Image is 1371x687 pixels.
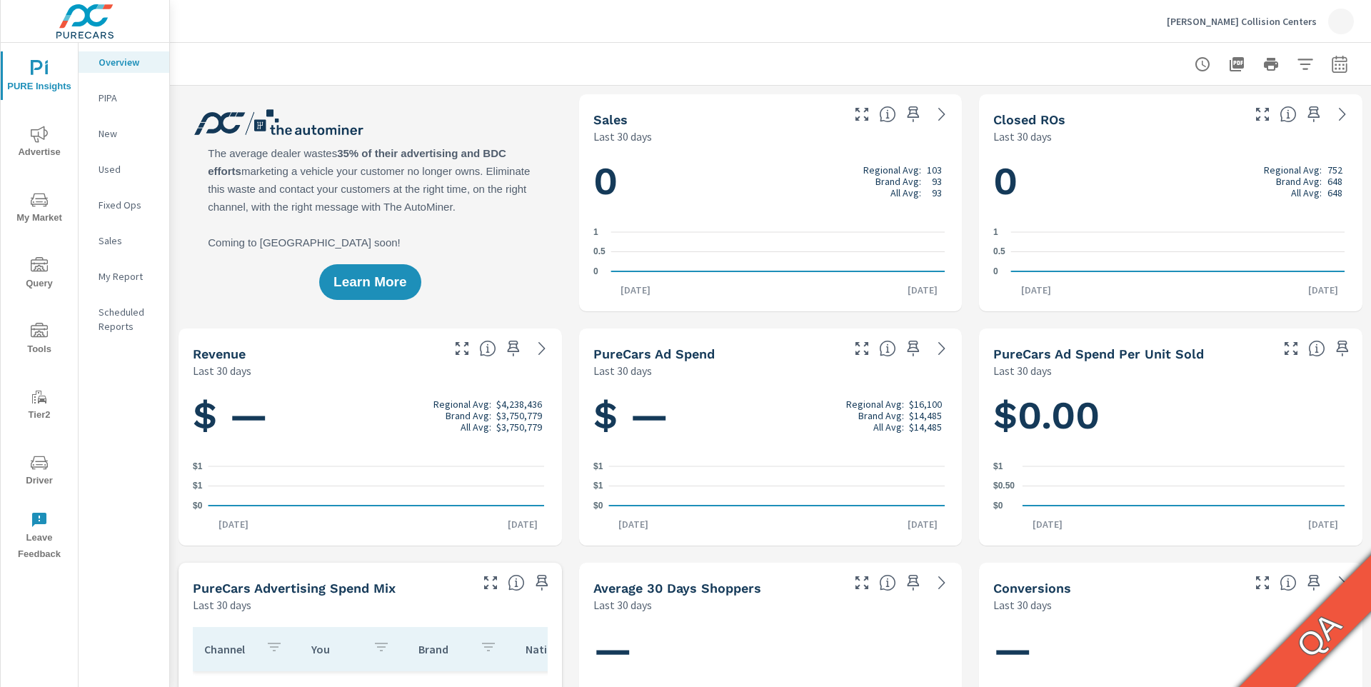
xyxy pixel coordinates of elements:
[932,176,942,187] p: 93
[593,157,948,206] h1: 0
[5,257,74,292] span: Query
[1327,176,1342,187] p: 648
[418,642,468,656] p: Brand
[993,481,1015,491] text: $0.50
[5,60,74,95] span: PURE Insights
[593,128,652,145] p: Last 30 days
[1331,571,1354,594] a: See more details in report
[993,346,1204,361] h5: PureCars Ad Spend Per Unit Sold
[502,337,525,360] span: Save this to your personalized report
[1308,340,1325,357] span: Average cost of advertising per each vehicle sold at the dealer over the selected date range. The...
[993,461,1003,471] text: $1
[496,398,542,410] p: $4,238,436
[99,55,158,69] p: Overview
[1331,103,1354,126] a: See more details in report
[531,337,553,360] a: See more details in report
[1257,50,1285,79] button: Print Report
[863,164,921,176] p: Regional Avg:
[993,391,1348,440] h1: $0.00
[1298,517,1348,531] p: [DATE]
[593,481,603,491] text: $1
[99,198,158,212] p: Fixed Ops
[461,421,491,433] p: All Avg:
[909,410,942,421] p: $14,485
[5,191,74,226] span: My Market
[1327,187,1342,199] p: 648
[993,581,1071,596] h5: Conversions
[79,266,169,287] div: My Report
[1331,337,1354,360] span: Save this to your personalized report
[479,571,502,594] button: Make Fullscreen
[433,398,491,410] p: Regional Avg:
[451,337,473,360] button: Make Fullscreen
[193,391,548,440] h1: $ —
[850,103,873,126] button: Make Fullscreen
[593,501,603,511] text: $0
[593,461,603,471] text: $1
[593,391,948,440] h1: $ —
[593,581,761,596] h5: Average 30 Days Shoppers
[593,362,652,379] p: Last 30 days
[1298,283,1348,297] p: [DATE]
[593,227,598,237] text: 1
[993,247,1005,257] text: 0.5
[5,323,74,358] span: Tools
[1276,176,1322,187] p: Brand Avg:
[898,517,948,531] p: [DATE]
[193,501,203,511] text: $0
[993,626,1348,674] h1: —
[1291,187,1322,199] p: All Avg:
[879,574,896,591] span: A rolling 30 day total of daily Shoppers on the dealership website, averaged over the selected da...
[902,337,925,360] span: Save this to your personalized report
[99,269,158,284] p: My Report
[79,301,169,337] div: Scheduled Reports
[593,596,652,613] p: Last 30 days
[1280,574,1297,591] span: The number of dealer-specified goals completed by a visitor. [Source: This data is provided by th...
[993,227,998,237] text: 1
[611,283,661,297] p: [DATE]
[99,91,158,105] p: PIPA
[99,234,158,248] p: Sales
[333,276,406,289] span: Learn More
[927,164,942,176] p: 103
[993,157,1348,206] h1: 0
[1327,164,1342,176] p: 752
[930,571,953,594] a: See more details in report
[993,501,1003,511] text: $0
[311,642,361,656] p: You
[993,266,998,276] text: 0
[593,112,628,127] h5: Sales
[909,398,942,410] p: $16,100
[209,517,258,531] p: [DATE]
[1302,103,1325,126] span: Save this to your personalized report
[993,596,1052,613] p: Last 30 days
[850,337,873,360] button: Make Fullscreen
[1280,106,1297,123] span: Number of Repair Orders Closed by the selected dealership group over the selected time range. [So...
[909,421,942,433] p: $14,485
[858,410,904,421] p: Brand Avg:
[193,581,396,596] h5: PureCars Advertising Spend Mix
[1291,50,1320,79] button: Apply Filters
[79,194,169,216] div: Fixed Ops
[930,103,953,126] a: See more details in report
[593,626,948,674] h1: —
[593,346,715,361] h5: PureCars Ad Spend
[5,126,74,161] span: Advertise
[846,398,904,410] p: Regional Avg:
[1280,337,1302,360] button: Make Fullscreen
[99,126,158,141] p: New
[193,362,251,379] p: Last 30 days
[5,511,74,563] span: Leave Feedback
[531,571,553,594] span: Save this to your personalized report
[1251,103,1274,126] button: Make Fullscreen
[993,362,1052,379] p: Last 30 days
[79,87,169,109] div: PIPA
[873,421,904,433] p: All Avg:
[79,123,169,144] div: New
[902,571,925,594] span: Save this to your personalized report
[890,187,921,199] p: All Avg:
[930,337,953,360] a: See more details in report
[496,410,542,421] p: $3,750,779
[993,112,1065,127] h5: Closed ROs
[526,642,576,656] p: National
